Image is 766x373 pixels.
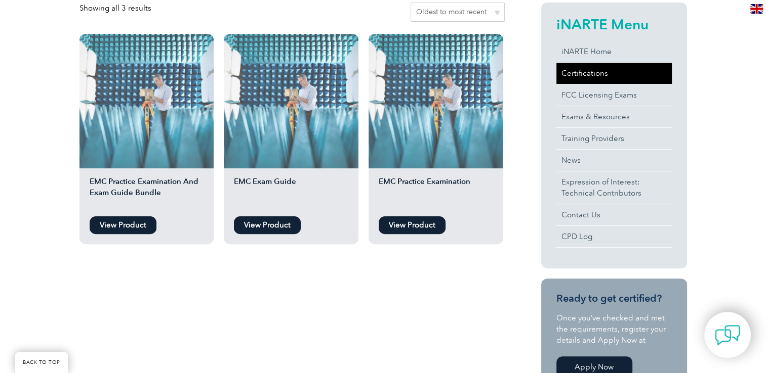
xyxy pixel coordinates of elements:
[79,176,214,211] h2: EMC Practice Examination And Exam Guide Bundle
[556,226,672,247] a: CPD Log
[224,176,358,211] h2: EMC Exam Guide
[234,216,301,234] a: View Product
[556,292,672,305] h3: Ready to get certified?
[90,216,156,234] a: View Product
[556,63,672,84] a: Certifications
[411,3,505,22] select: Shop order
[369,176,503,211] h2: EMC Practice Examination
[715,322,740,348] img: contact-chat.png
[79,34,214,211] a: EMC Practice Examination And Exam Guide Bundle
[556,312,672,346] p: Once you’ve checked and met the requirements, register your details and Apply Now at
[556,128,672,149] a: Training Providers
[556,41,672,62] a: iNARTE Home
[15,352,68,373] a: BACK TO TOP
[224,34,358,211] a: EMC Exam Guide
[556,84,672,106] a: FCC Licensing Exams
[79,34,214,168] img: EMC Practice Examination And Exam Guide Bundle
[556,16,672,32] h2: iNARTE Menu
[369,34,503,211] a: EMC Practice Examination
[556,150,672,171] a: News
[224,34,358,168] img: EMC Exam Guide
[556,106,672,127] a: Exams & Resources
[379,216,446,234] a: View Product
[556,171,672,204] a: Expression of Interest:Technical Contributors
[79,3,151,14] p: Showing all 3 results
[750,4,763,14] img: en
[556,204,672,225] a: Contact Us
[369,34,503,168] img: EMC Practice Examination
